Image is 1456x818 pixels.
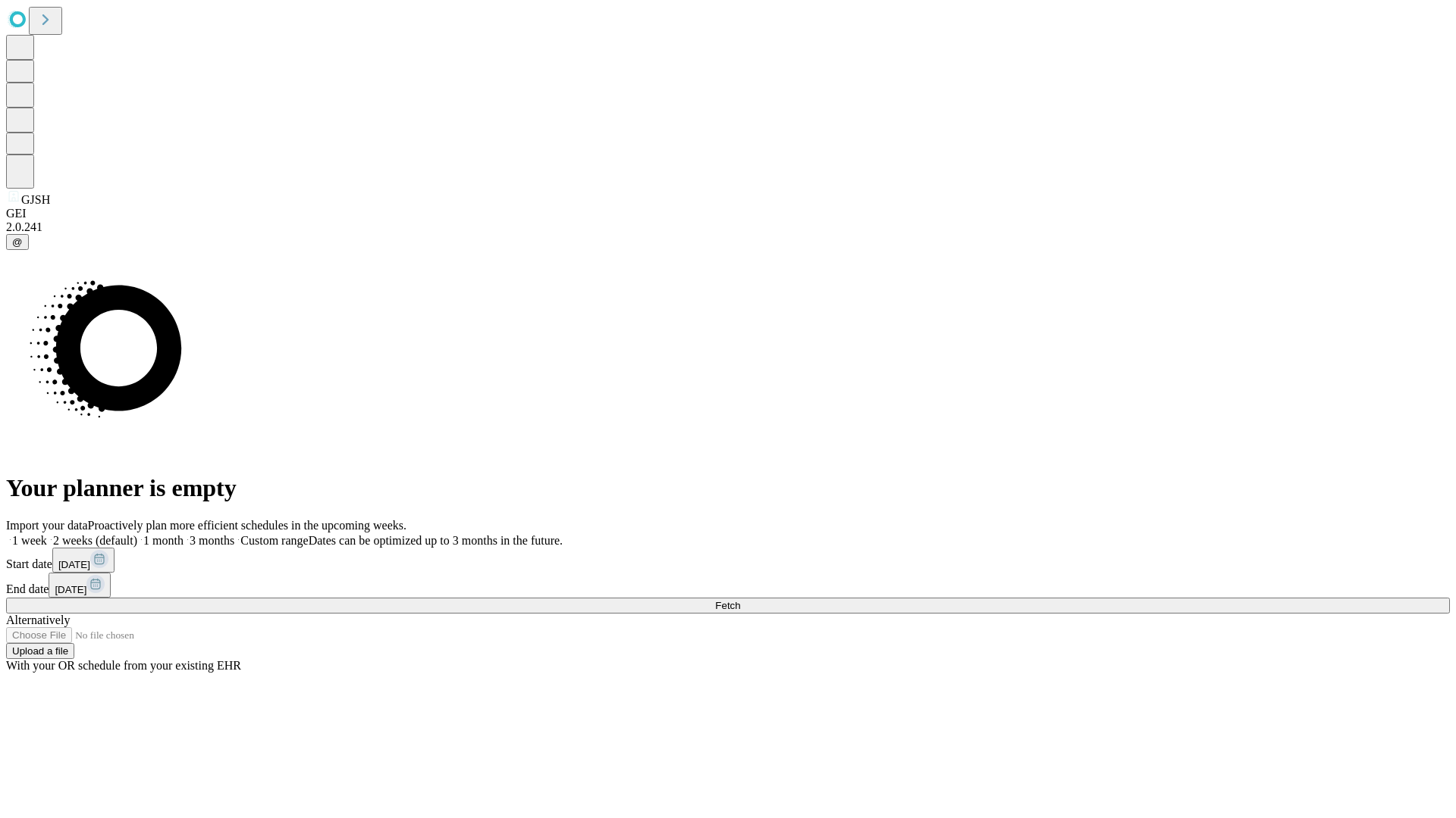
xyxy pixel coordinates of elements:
span: 1 week [12,534,47,547]
span: Import your data [6,519,88,532]
span: 3 months [190,534,234,547]
span: Dates can be optimized up to 3 months in the future. [309,534,563,547]
div: End date [6,573,1450,598]
button: [DATE] [52,548,115,573]
div: GEI [6,207,1450,220]
span: 2 weeks (default) [53,534,137,547]
span: Fetch [715,600,740,611]
h1: Your planner is empty [6,474,1450,502]
button: @ [6,234,29,250]
span: Custom range [240,534,308,547]
span: [DATE] [58,559,90,570]
span: @ [12,236,23,248]
button: [DATE] [49,573,111,598]
span: Proactively plan more efficient schedules in the upcoming weeks. [88,519,406,532]
span: 1 month [143,534,184,547]
span: With your OR schedule from your existing EHR [6,659,241,672]
span: [DATE] [55,584,86,595]
span: Alternatively [6,613,70,626]
button: Upload a file [6,643,74,659]
span: GJSH [21,193,50,206]
button: Fetch [6,598,1450,613]
div: 2.0.241 [6,220,1450,234]
div: Start date [6,548,1450,573]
